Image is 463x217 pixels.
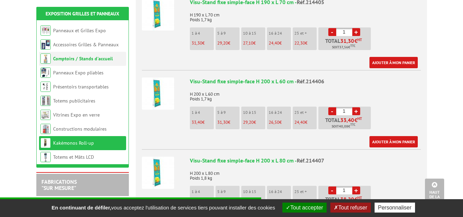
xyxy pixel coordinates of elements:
[294,198,305,204] span: 29,20
[354,196,357,202] span: €
[352,107,360,115] a: +
[192,31,214,36] p: 1 à 4
[53,154,94,160] a: Totems et Mâts LCD
[294,120,317,125] p: €
[243,31,265,36] p: 10 à 15
[190,8,421,22] p: H 190 x L 70 cm Poids 1,7 kg
[40,68,51,78] img: Panneaux Expo pliables
[48,205,278,210] span: vous acceptez l'utilisation de services tiers pouvant installer des cookies
[53,41,119,48] a: Accessoires Grilles & Panneaux
[192,189,214,194] p: 1 à 4
[350,123,355,126] sup: TTC
[269,40,279,46] span: 24,40
[328,28,336,36] a: -
[40,25,51,36] img: Panneaux et Grilles Expo
[46,11,119,17] a: Exposition Grilles et Panneaux
[294,119,305,125] span: 24,40
[40,138,51,148] img: Kakémonos Roll-up
[350,44,355,48] sup: TTC
[190,157,421,165] div: Visu-Stand fixe simple-face H 200 x L 80 cm -
[357,195,362,200] sup: HT
[40,152,51,162] img: Totems et Mâts LCD
[294,40,305,46] span: 22,30
[190,77,421,85] div: Visu-Stand fixe simple-face H 200 x L 60 cm -
[375,203,415,213] button: Personnaliser (fenêtre modale)
[192,40,202,46] span: 31,30
[269,120,291,125] p: €
[369,57,418,68] a: Ajouter à mon panier
[217,119,228,125] span: 31,30
[53,56,113,62] a: Comptoirs / Stands d'accueil
[339,45,348,50] span: 37,56
[294,31,317,36] p: 25 et +
[40,82,51,92] img: Présentoirs transportables
[294,110,317,115] p: 25 et +
[352,186,360,194] a: +
[217,110,240,115] p: 5 à 9
[328,186,336,194] a: -
[53,84,109,90] a: Présentoirs transportables
[53,70,103,76] a: Panneaux Expo pliables
[320,117,371,129] p: Total
[357,116,362,121] sup: HT
[142,77,174,110] img: Visu-Stand fixe simple-face H 200 x L 60 cm
[40,96,51,106] img: Totems publicitaires
[269,31,291,36] p: 16 à 24
[332,45,355,50] span: Soit €
[269,119,279,125] span: 26,50
[328,107,336,115] a: -
[269,189,291,194] p: 16 à 24
[53,126,107,132] a: Constructions modulaires
[41,178,77,191] a: FABRICATIONS"Sur Mesure"
[369,136,418,147] a: Ajouter à mon panier
[332,124,355,129] span: Soit €
[40,53,51,64] img: Comptoirs / Stands d'accueil
[217,40,228,46] span: 29,20
[269,110,291,115] p: 16 à 24
[425,179,444,207] a: Haut de la page
[217,189,240,194] p: 5 à 9
[53,140,94,146] a: Kakémonos Roll-up
[192,120,214,125] p: €
[142,157,174,189] img: Visu-Stand fixe simple-face H 200 x L 80 cm
[243,110,265,115] p: 10 à 15
[282,203,327,213] button: Tout accepter
[192,41,214,46] p: €
[354,38,357,44] span: €
[357,37,362,42] sup: HT
[297,157,324,164] span: Réf.214407
[320,196,371,208] p: Total
[243,189,265,194] p: 10 à 15
[243,41,265,46] p: €
[269,198,279,204] span: 31,30
[243,119,254,125] span: 29,20
[330,203,370,213] button: Tout refuser
[190,166,421,181] p: H 200 x L 80 cm Poids 1,8 kg
[340,117,354,123] span: 33,40
[294,189,317,194] p: 25 et +
[40,39,51,50] img: Accessoires Grilles & Panneaux
[53,112,100,118] a: Vitrines Expo en verre
[320,38,371,50] p: Total
[217,120,240,125] p: €
[243,40,253,46] span: 27,10
[217,31,240,36] p: 5 à 9
[192,119,202,125] span: 33,40
[269,41,291,46] p: €
[192,110,214,115] p: 1 à 4
[354,117,357,123] span: €
[243,120,265,125] p: €
[53,27,106,34] a: Panneaux et Grilles Expo
[297,78,324,85] span: Réf.214406
[340,196,354,202] span: 38,20
[53,98,95,104] a: Totems publicitaires
[294,41,317,46] p: €
[40,124,51,134] img: Constructions modulaires
[40,110,51,120] img: Vitrines Expo en verre
[352,28,360,36] a: +
[339,124,348,129] span: 40,08
[190,87,421,101] p: H 200 x L 60 cm Poids 1,7 kg
[340,38,354,44] span: 31,30
[51,205,111,210] strong: En continuant de défiler,
[217,41,240,46] p: €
